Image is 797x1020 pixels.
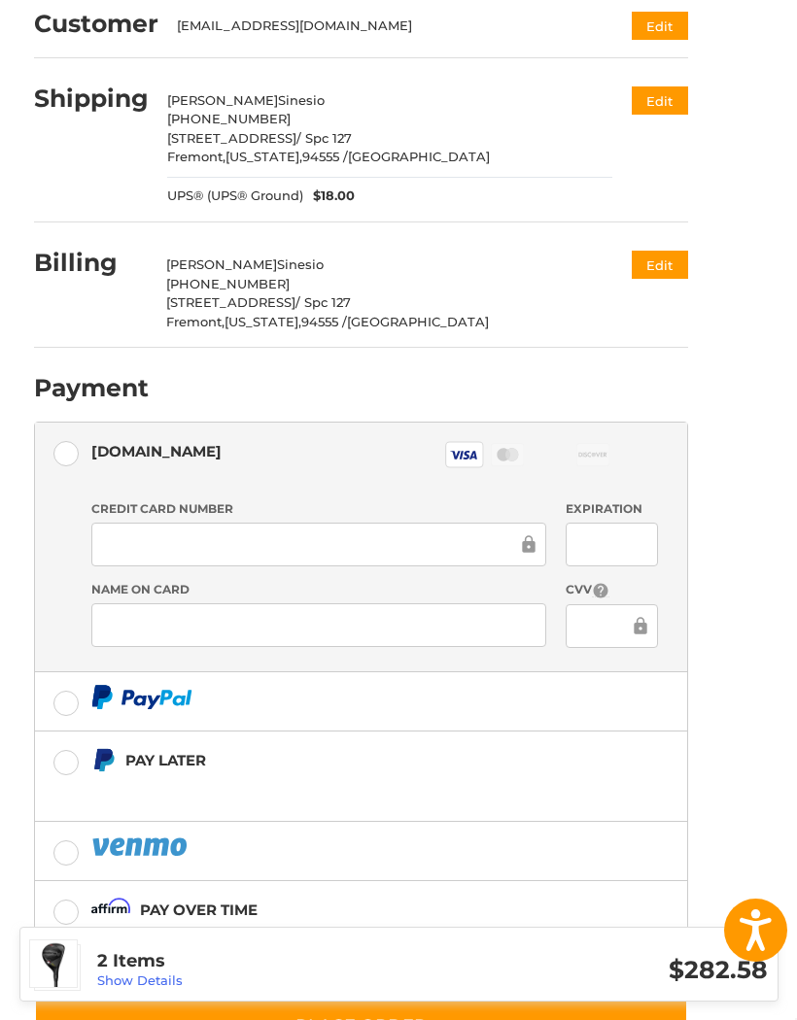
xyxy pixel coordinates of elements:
[125,744,498,776] div: Pay Later
[433,955,768,985] h3: $282.58
[295,294,351,310] span: / Spc 127
[91,834,191,859] img: PayPal icon
[296,130,352,146] span: / Spc 127
[632,86,688,115] button: Edit
[632,251,688,279] button: Edit
[91,435,222,467] div: [DOMAIN_NAME]
[34,84,149,114] h2: Shipping
[278,92,325,108] span: Sinesio
[347,314,489,329] span: [GEOGRAPHIC_DATA]
[348,149,490,164] span: [GEOGRAPHIC_DATA]
[91,780,498,798] iframe: PayPal Message 1
[225,314,301,329] span: [US_STATE],
[91,500,546,518] label: Credit Card Number
[166,314,225,329] span: Fremont,
[34,9,158,39] h2: Customer
[167,92,278,108] span: [PERSON_NAME]
[167,111,291,126] span: [PHONE_NUMBER]
[225,149,302,164] span: [US_STATE],
[34,373,149,403] h2: Payment
[97,950,433,972] h3: 2 Items
[167,149,225,164] span: Fremont,
[34,248,148,278] h2: Billing
[632,12,688,40] button: Edit
[91,748,116,772] img: Pay Later icon
[303,187,355,206] span: $18.00
[166,256,277,272] span: [PERSON_NAME]
[97,972,183,988] a: Show Details
[566,500,659,518] label: Expiration
[167,130,296,146] span: [STREET_ADDRESS]
[166,276,290,291] span: [PHONE_NUMBER]
[166,294,295,310] span: [STREET_ADDRESS]
[566,581,659,599] label: CVV
[302,149,348,164] span: 94555 /
[140,894,258,926] div: Pay over time
[91,685,192,709] img: PayPal icon
[91,898,130,922] img: Affirm icon
[30,940,77,987] img: Cobra Air-X 2 Hybrid
[277,256,324,272] span: Sinesio
[177,17,594,36] div: [EMAIL_ADDRESS][DOMAIN_NAME]
[91,581,546,598] label: Name on Card
[301,314,347,329] span: 94555 /
[167,187,303,206] span: UPS® (UPS® Ground)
